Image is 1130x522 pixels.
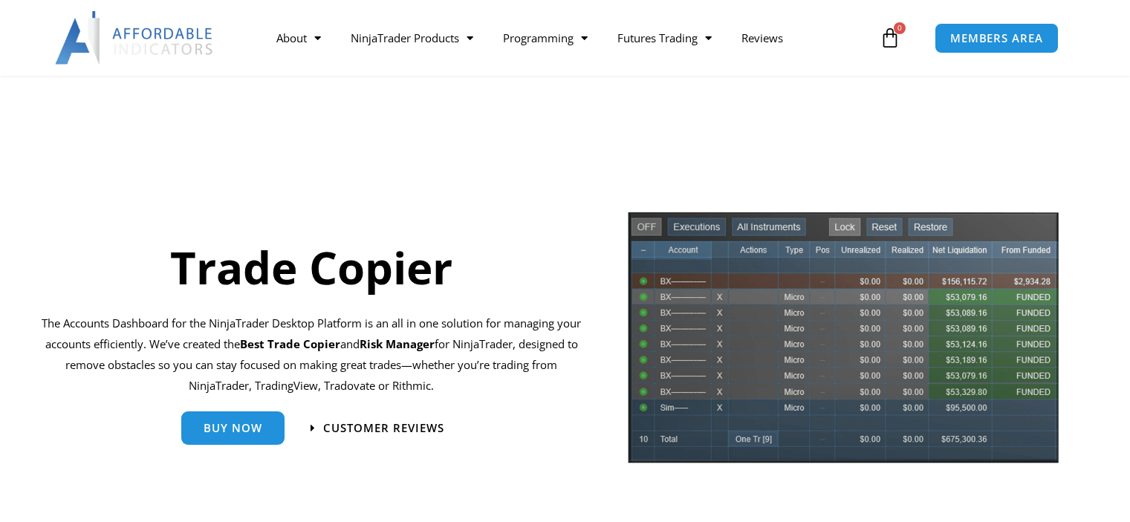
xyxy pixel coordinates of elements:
span: Buy Now [204,423,262,434]
span: 0 [894,22,906,34]
a: Futures Trading [603,21,727,55]
p: The Accounts Dashboard for the NinjaTrader Desktop Platform is an all in one solution for managin... [42,313,582,396]
strong: Risk Manager [360,336,435,351]
a: About [262,21,336,55]
a: Reviews [727,21,798,55]
b: Best Trade Copier [240,336,340,351]
a: Buy Now [181,411,285,445]
span: MEMBERS AREA [950,33,1043,44]
a: 0 [857,16,923,59]
nav: Menu [262,21,876,55]
a: NinjaTrader Products [336,21,488,55]
a: Customer Reviews [311,423,444,434]
a: MEMBERS AREA [935,23,1059,53]
img: LogoAI | Affordable Indicators – NinjaTrader [55,11,215,65]
span: Customer Reviews [323,423,444,434]
img: tradecopier | Affordable Indicators – NinjaTrader [626,210,1060,475]
a: Programming [488,21,603,55]
h1: Trade Copier [42,236,582,298]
